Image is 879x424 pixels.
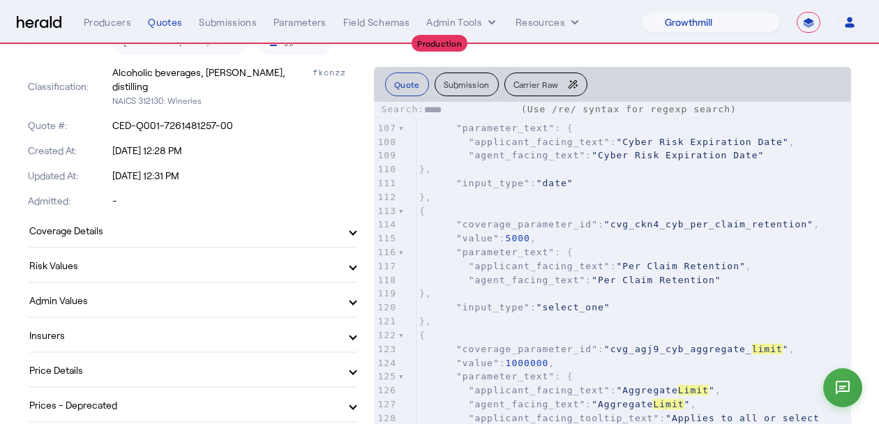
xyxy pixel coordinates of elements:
button: Resources dropdown menu [516,15,582,29]
p: Admitted: [28,194,110,208]
div: Production [412,35,467,52]
span: "select_one" [536,302,610,312]
p: [DATE] 12:31 PM [112,169,357,183]
span: "Aggregate [616,385,677,395]
div: 108 [374,135,398,149]
mat-panel-title: Risk Values [29,258,339,273]
div: 109 [374,149,398,162]
span: "date" [536,178,573,188]
div: 126 [374,384,398,397]
mat-expansion-panel-header: Risk Values [28,248,357,282]
button: Quote [385,73,429,96]
div: Submissions [199,15,257,29]
button: internal dropdown menu [426,15,499,29]
span: "applicant_facing_text" [469,137,610,147]
p: Updated At: [28,169,110,183]
span: }, [419,316,432,326]
p: Quote #: [28,119,110,132]
span: : , [419,344,795,354]
div: Parameters [273,15,326,29]
span: : , [419,137,795,147]
div: 123 [374,342,398,356]
span: " [684,399,691,409]
span: }, [419,288,432,298]
div: 125 [374,370,398,384]
span: (Use /re/ syntax for regexp search) [521,104,737,114]
span: "cvg_ckn4_cyb_per_claim_retention" [604,219,813,229]
div: 121 [374,315,398,328]
span: : , [419,399,696,409]
mat-panel-title: Admin Values [29,293,339,308]
mat-panel-title: Coverage Details [29,223,339,238]
div: 117 [374,259,398,273]
span: : , [419,385,721,395]
div: 110 [374,162,398,176]
span: : { [419,247,573,257]
span: : { [419,123,573,133]
mat-expansion-panel-header: Insurers [28,318,357,351]
p: Created At: [28,144,110,158]
span: "value" [456,109,499,119]
label: Search: [381,104,515,114]
span: "applicant_facing_text" [469,261,610,271]
span: Limit [678,385,709,395]
div: Field Schemas [343,15,410,29]
span: : [419,178,573,188]
div: 113 [374,204,398,218]
mat-panel-title: Price Details [29,363,339,377]
mat-panel-title: Prices - Deprecated [29,397,339,412]
div: 124 [374,356,398,370]
button: Submission [435,73,499,96]
span: "applicant_facing_tooltip_text" [469,413,660,423]
span: Limit [653,399,684,409]
div: Producers [84,15,131,29]
span: "Per Claim Retention" [592,275,721,285]
span: "input_type" [456,302,530,312]
span: }, [419,164,432,174]
div: fkcnzz [313,66,357,93]
span: : [419,150,764,160]
span: : , [419,261,752,271]
span: "Cyber Risk Expiration Date" [616,137,788,147]
span: "agent_facing_text" [469,150,586,160]
span: { [419,330,426,340]
span: Carrier Raw [513,80,559,89]
input: Search: [424,103,515,117]
span: : , [419,219,820,229]
span: "value" [456,233,499,243]
span: "agent_facing_text" [469,275,586,285]
span: : , [419,109,561,119]
div: Alcoholic beverages, [PERSON_NAME], distilling [112,66,310,93]
span: }, [419,192,432,202]
mat-expansion-panel-header: Price Details [28,353,357,386]
div: 127 [374,397,398,411]
mat-expansion-panel-header: Coverage Details [28,213,357,247]
p: Classification: [28,79,110,93]
span: : [419,275,721,285]
div: 116 [374,245,398,259]
span: "Aggregate [592,399,653,409]
span: "coverage_parameter_id" [456,219,598,229]
div: 115 [374,232,398,245]
span: 1000000 [506,358,549,368]
div: 118 [374,273,398,287]
span: "Per Claim Retention" [616,261,745,271]
span: "value" [456,358,499,368]
mat-panel-title: Insurers [29,328,339,342]
span: 5000 [506,233,530,243]
span: "parameter_text" [456,123,555,133]
mat-expansion-panel-header: Admin Values [28,283,357,317]
p: - [112,194,357,208]
span: : , [419,233,536,243]
img: Herald Logo [17,16,61,29]
div: 114 [374,218,398,232]
div: 107 [374,121,398,135]
span: "Cyber Risk Expiration Date" [592,150,764,160]
span: { [419,206,426,216]
button: Carrier Raw [504,73,587,96]
span: " [709,385,715,395]
p: NAICS 312130: Wineries [112,93,357,107]
span: : { [419,371,573,381]
span: "parameter_text" [456,247,555,257]
div: 122 [374,328,398,342]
